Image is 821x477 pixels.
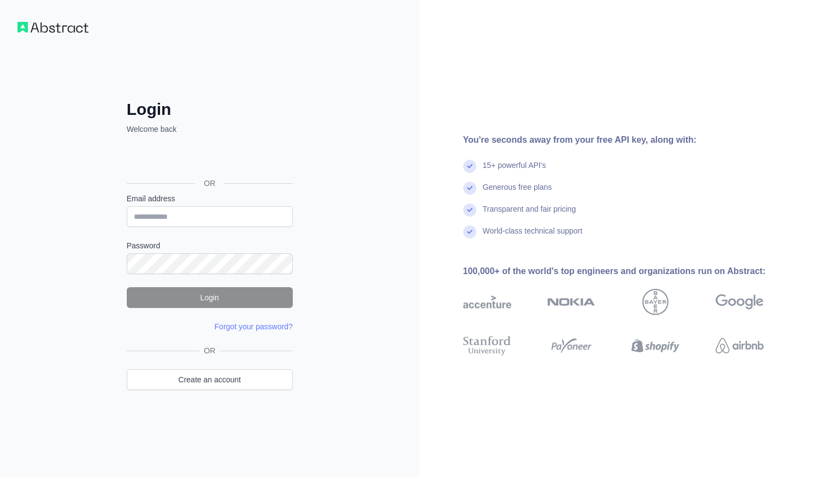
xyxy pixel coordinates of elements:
label: Email address [127,193,293,204]
label: Password [127,240,293,251]
img: check mark [463,203,476,217]
span: OR [195,178,224,189]
img: airbnb [716,334,764,358]
img: Workflow [17,22,88,33]
span: OR [199,345,220,356]
a: Create an account [127,369,293,390]
p: Welcome back [127,124,293,135]
img: check mark [463,225,476,238]
div: 100,000+ of the world's top engineers and organizations run on Abstract: [463,265,799,278]
img: bayer [642,289,669,315]
button: Login [127,287,293,308]
div: Generous free plans [483,182,552,203]
div: Transparent and fair pricing [483,203,576,225]
iframe: Sign in with Google Button [121,147,296,171]
a: Forgot your password? [215,322,293,331]
div: You're seconds away from your free API key, along with: [463,133,799,147]
img: accenture [463,289,511,315]
img: payoneer [547,334,595,358]
img: check mark [463,160,476,173]
img: google [716,289,764,315]
img: shopify [631,334,680,358]
div: World-class technical support [483,225,583,247]
img: check mark [463,182,476,195]
h2: Login [127,100,293,119]
img: nokia [547,289,595,315]
img: stanford university [463,334,511,358]
div: 15+ powerful API's [483,160,546,182]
